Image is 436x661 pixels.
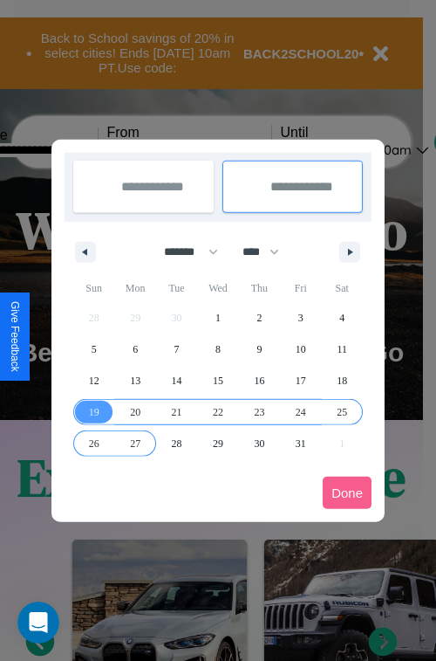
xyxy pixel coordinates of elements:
button: 1 [197,302,238,334]
span: 19 [89,396,99,428]
span: 20 [130,396,140,428]
button: 8 [197,334,238,365]
span: 10 [296,334,306,365]
button: 24 [280,396,321,428]
span: Tue [156,274,197,302]
div: Give Feedback [9,301,21,372]
span: Fri [280,274,321,302]
span: 12 [89,365,99,396]
button: 15 [197,365,238,396]
span: 31 [296,428,306,459]
span: Mon [114,274,155,302]
span: 29 [213,428,223,459]
span: 7 [174,334,180,365]
button: 27 [114,428,155,459]
button: 7 [156,334,197,365]
span: 17 [296,365,306,396]
span: 8 [215,334,221,365]
button: 26 [73,428,114,459]
span: 13 [130,365,140,396]
span: 9 [256,334,262,365]
button: 10 [280,334,321,365]
button: 13 [114,365,155,396]
button: 2 [239,302,280,334]
button: 12 [73,365,114,396]
button: 3 [280,302,321,334]
button: 22 [197,396,238,428]
button: 5 [73,334,114,365]
span: Thu [239,274,280,302]
button: 14 [156,365,197,396]
span: 28 [172,428,182,459]
button: 18 [322,365,363,396]
span: 24 [296,396,306,428]
span: 15 [213,365,223,396]
button: 19 [73,396,114,428]
button: 20 [114,396,155,428]
span: 2 [256,302,262,334]
span: 11 [337,334,347,365]
button: 6 [114,334,155,365]
button: 11 [322,334,363,365]
span: 3 [298,302,303,334]
button: 25 [322,396,363,428]
button: 30 [239,428,280,459]
span: Wed [197,274,238,302]
button: 29 [197,428,238,459]
span: 16 [254,365,264,396]
button: 21 [156,396,197,428]
span: 25 [337,396,347,428]
span: 18 [337,365,347,396]
span: 6 [133,334,138,365]
span: Sun [73,274,114,302]
span: 4 [339,302,344,334]
span: 27 [130,428,140,459]
button: 9 [239,334,280,365]
span: 14 [172,365,182,396]
span: Sat [322,274,363,302]
span: 5 [92,334,97,365]
button: Done [323,477,371,509]
span: 26 [89,428,99,459]
span: 30 [254,428,264,459]
button: 23 [239,396,280,428]
button: 4 [322,302,363,334]
button: 28 [156,428,197,459]
button: 31 [280,428,321,459]
span: 1 [215,302,221,334]
span: 21 [172,396,182,428]
button: 16 [239,365,280,396]
iframe: Intercom live chat [17,602,59,644]
span: 23 [254,396,264,428]
button: 17 [280,365,321,396]
span: 22 [213,396,223,428]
